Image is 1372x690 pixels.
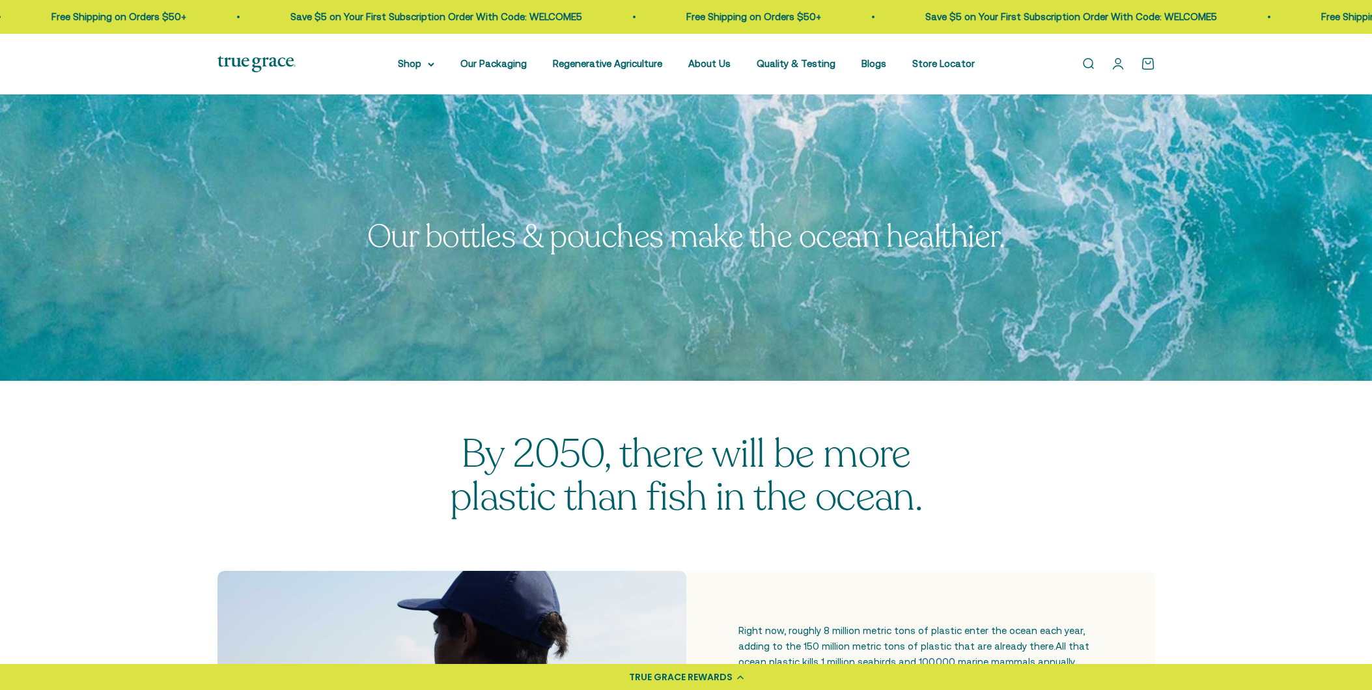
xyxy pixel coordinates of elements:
[757,58,835,69] a: Quality & Testing
[553,58,662,69] a: Regenerative Agriculture
[1225,11,1360,22] a: Free Shipping on Orders $50+
[688,58,731,69] a: About Us
[629,670,733,684] div: TRUE GRACE REWARDS
[398,56,434,72] summary: Shop
[590,11,725,22] a: Free Shipping on Orders $50+
[194,9,486,25] p: Save $5 on Your First Subscription Order With Code: WELCOME5
[738,623,1103,670] p: Right now, roughly 8 million metric tons of plastic enter the ocean each year, adding to the 150 ...
[460,58,527,69] a: Our Packaging
[912,58,975,69] a: Store Locator
[861,58,886,69] a: Blogs
[432,433,940,519] p: By 2050, there will be more plastic than fish in the ocean.
[829,9,1121,25] p: Save $5 on Your First Subscription Order With Code: WELCOME5
[367,215,1005,258] split-lines: Our bottles & pouches make the ocean healthier.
